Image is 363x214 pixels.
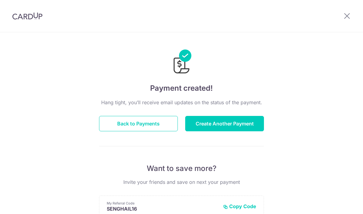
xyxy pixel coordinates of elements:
p: My Referral Code [107,201,218,206]
p: Want to save more? [99,164,264,173]
p: Hang tight, you’ll receive email updates on the status of the payment. [99,99,264,106]
img: Payments [172,50,191,75]
p: Invite your friends and save on next your payment [99,178,264,186]
button: Copy Code [223,203,256,209]
button: Create Another Payment [185,116,264,131]
p: SENGHAIL16 [107,206,218,212]
img: CardUp [12,12,42,20]
button: Back to Payments [99,116,178,131]
h4: Payment created! [99,83,264,94]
